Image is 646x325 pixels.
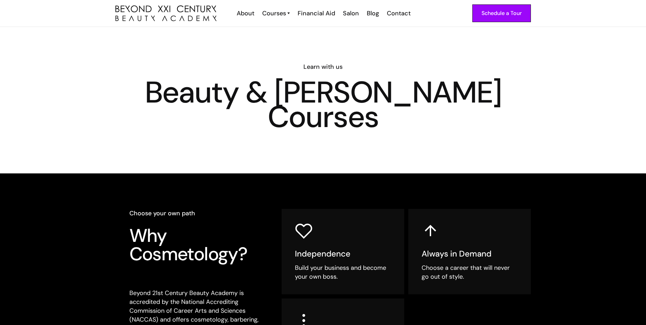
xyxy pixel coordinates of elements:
[482,9,522,18] div: Schedule a Tour
[295,249,391,259] h5: Independence
[129,209,262,218] h6: Choose your own path
[295,263,391,281] div: Build your business and become your own boss.
[115,80,531,129] h1: Beauty & [PERSON_NAME] Courses
[115,62,531,71] h6: Learn with us
[237,9,254,18] div: About
[232,9,258,18] a: About
[367,9,379,18] div: Blog
[387,9,411,18] div: Contact
[343,9,359,18] div: Salon
[298,9,335,18] div: Financial Aid
[262,9,290,18] a: Courses
[115,5,217,21] a: home
[422,249,518,259] h5: Always in Demand
[129,227,262,263] h3: Why Cosmetology?
[472,4,531,22] a: Schedule a Tour
[295,222,313,240] img: heart icon
[422,263,518,281] div: Choose a career that will never go out of style.
[422,222,439,240] img: up arrow
[293,9,338,18] a: Financial Aid
[115,5,217,21] img: beyond 21st century beauty academy logo
[362,9,382,18] a: Blog
[338,9,362,18] a: Salon
[382,9,414,18] a: Contact
[262,9,286,18] div: Courses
